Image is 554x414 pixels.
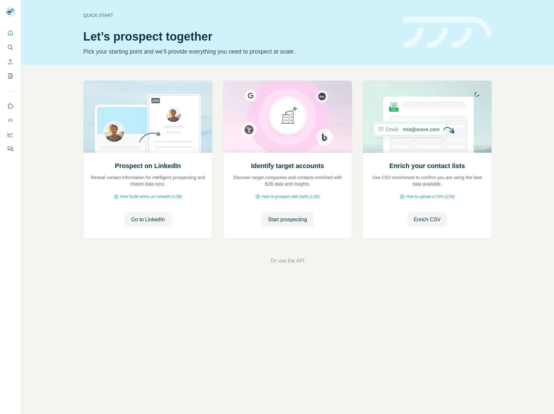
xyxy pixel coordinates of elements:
[5,42,16,53] button: Search
[262,194,319,200] span: How to prospect with Surfe (1:30)
[90,174,206,187] p: Reveal contact information for intelligent prospecting and instant data sync.
[5,70,16,82] button: My lists
[115,161,181,170] h2: Prospect on LinkedIn
[261,213,314,227] button: Start prospecting
[403,17,492,48] img: banner
[83,30,396,43] h1: Let’s prospect together
[120,194,182,200] span: How Surfe works on LinkedIn (1:58)
[251,161,324,170] h2: Identify target accounts
[5,115,16,126] button: Use Surfe API
[268,216,307,224] span: Start prospecting
[5,56,16,67] button: Enrich CSV
[414,216,441,224] span: Enrich CSV
[5,100,16,112] button: Use Surfe on LinkedIn
[230,174,345,187] p: Discover target companies and contacts enriched with B2B data and insights.
[389,161,465,170] h2: Enrich your contact lists
[223,81,352,153] img: Identify target accounts
[83,12,396,18] div: Quick start
[5,27,16,39] button: Quick start
[131,216,165,224] span: Go to LinkedIn
[363,81,492,153] img: Enrich your contact lists
[369,174,485,187] p: Use CSV enrichment to confirm you are using the best data available.
[271,257,304,265] button: Or use the API
[83,81,213,153] img: Prospect on LinkedIn
[124,213,171,227] button: Go to LinkedIn
[5,129,16,140] button: Dashboard
[83,47,396,56] p: Pick your starting point and we’ll provide everything you need to prospect at scale.
[5,143,16,155] button: Feedback
[406,194,455,200] span: How to upload a CSV (2:59)
[407,213,447,227] button: Enrich CSV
